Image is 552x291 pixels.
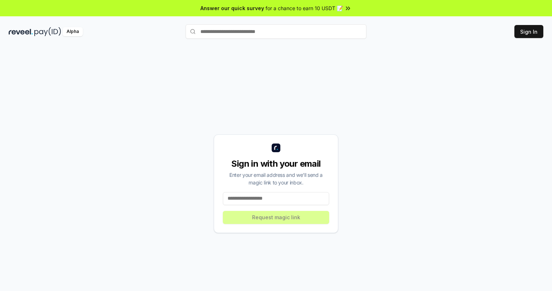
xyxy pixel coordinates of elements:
span: for a chance to earn 10 USDT 📝 [266,4,343,12]
button: Sign In [514,25,543,38]
div: Alpha [63,27,83,36]
img: logo_small [272,144,280,152]
img: reveel_dark [9,27,33,36]
img: pay_id [34,27,61,36]
div: Sign in with your email [223,158,329,170]
div: Enter your email address and we’ll send a magic link to your inbox. [223,171,329,186]
span: Answer our quick survey [200,4,264,12]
